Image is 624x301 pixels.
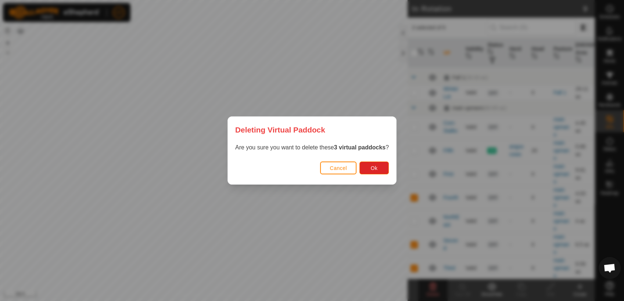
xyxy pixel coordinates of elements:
[330,165,347,171] span: Cancel
[235,124,325,135] span: Deleting Virtual Paddock
[320,162,356,174] button: Cancel
[371,165,378,171] span: Ok
[599,257,621,279] div: Open chat
[359,162,389,174] button: Ok
[334,144,386,150] strong: 3 virtual paddocks
[235,144,389,150] span: Are you sure you want to delete these ?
